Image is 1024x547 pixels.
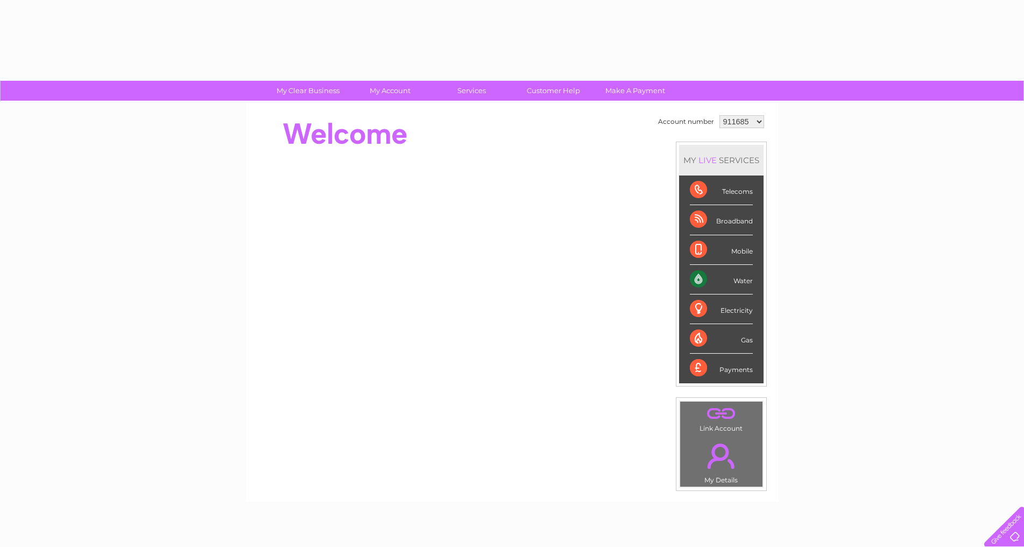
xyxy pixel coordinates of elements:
td: Link Account [680,401,763,435]
td: Account number [655,113,717,131]
td: My Details [680,434,763,487]
div: Telecoms [690,176,753,205]
div: Electricity [690,294,753,324]
a: My Account [345,81,434,101]
a: Make A Payment [591,81,680,101]
div: Water [690,265,753,294]
a: Services [427,81,516,101]
a: . [683,404,760,423]
a: My Clear Business [264,81,352,101]
div: LIVE [696,155,719,165]
div: Mobile [690,235,753,265]
div: Gas [690,324,753,354]
div: Broadband [690,205,753,235]
a: Customer Help [509,81,598,101]
div: MY SERVICES [679,145,764,176]
div: Payments [690,354,753,383]
a: . [683,437,760,475]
